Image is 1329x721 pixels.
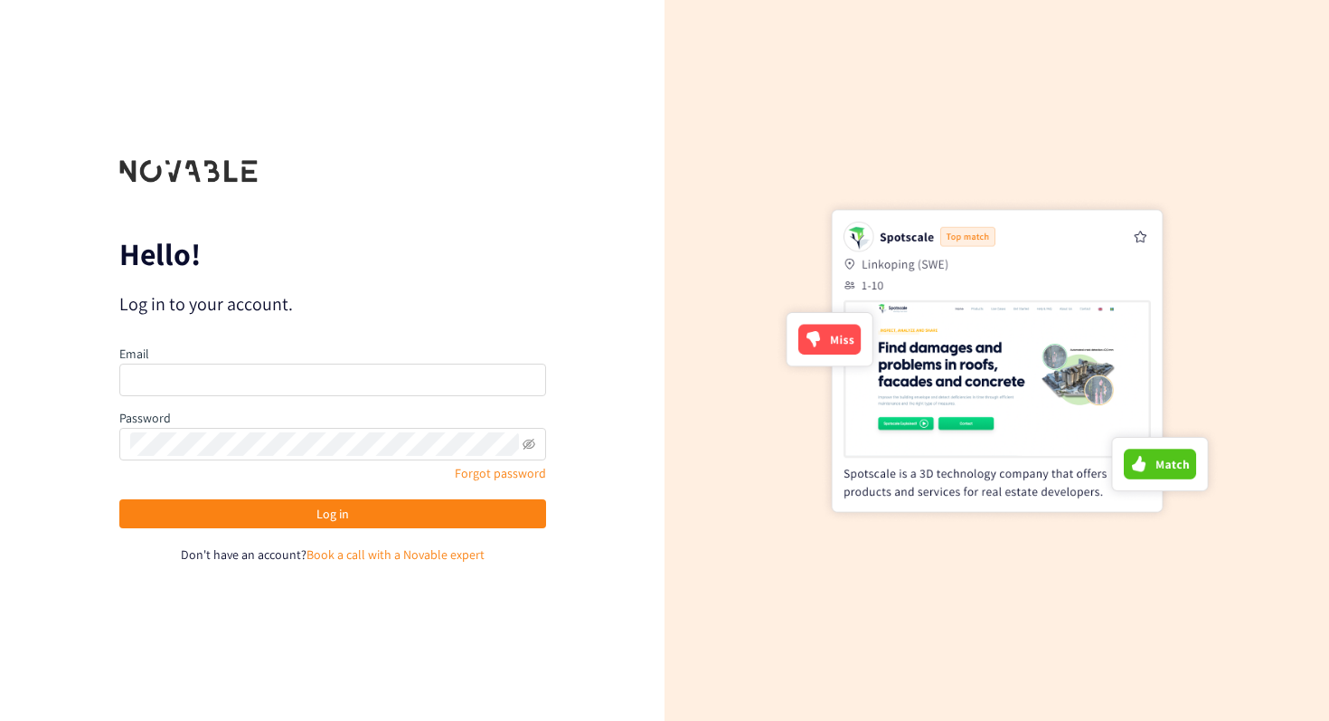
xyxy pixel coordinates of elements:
span: eye-invisible [523,438,535,451]
a: Forgot password [455,465,546,481]
button: Log in [119,499,546,528]
label: Password [119,410,171,426]
a: Book a call with a Novable expert [306,546,485,563]
p: Log in to your account. [119,291,546,317]
span: Don't have an account? [181,546,306,563]
span: Log in [316,504,349,524]
p: Hello! [119,240,546,269]
label: Email [119,346,149,362]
